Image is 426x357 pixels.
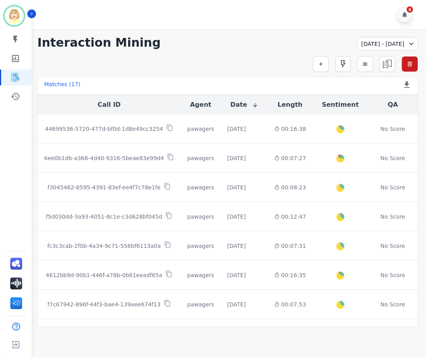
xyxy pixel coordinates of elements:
div: No Score [381,242,405,250]
div: No Score [381,154,405,162]
div: No Score [381,300,405,308]
div: pawagers [187,213,214,221]
div: [DATE] - [DATE] [357,37,418,51]
button: Sentiment [322,100,359,110]
div: pawagers [187,125,214,133]
div: Matches ( 17 ) [44,80,80,91]
button: Agent [190,100,211,110]
div: 4 [407,6,413,13]
div: [DATE] [227,300,246,308]
div: pawagers [187,271,214,279]
div: No Score [381,213,405,221]
div: No Score [381,125,405,133]
div: 00:16:38 [274,125,306,133]
button: Call ID [98,100,121,110]
div: No Score [381,183,405,191]
div: 00:16:35 [274,271,306,279]
div: [DATE] [227,183,246,191]
p: fc3c3cab-2f0b-4a34-9c71-558bf6113a0a [47,242,161,250]
div: pawagers [187,300,214,308]
div: No Score [381,271,405,279]
div: pawagers [187,154,214,162]
p: f7c67942-896f-44f3-bae4-139aee674f13 [47,300,161,308]
p: f5d030dd-3a93-4051-8c1e-c3d628bf045d [46,213,162,221]
button: QA [388,100,398,110]
button: Length [278,100,303,110]
h1: Interaction Mining [37,36,161,50]
div: 00:08:23 [274,183,306,191]
p: 4612bb9d-90b1-446f-a78b-0b61eeadf65a [46,271,163,279]
p: 44699536-5720-477d-bf0d-1d8e49cc3254 [45,125,163,133]
div: [DATE] [227,125,246,133]
div: pawagers [187,242,214,250]
div: [DATE] [227,271,246,279]
div: 00:12:47 [274,213,306,221]
img: Bordered avatar [5,6,24,25]
div: 00:07:31 [274,242,306,250]
div: 00:07:53 [274,300,306,308]
button: Date [230,100,258,110]
div: pawagers [187,183,214,191]
p: 6ee0b1db-a368-4d40-9316-5beae83e99d4 [44,154,164,162]
p: f3045462-8595-4391-83ef-ee4f7c78e1fe [47,183,161,191]
div: [DATE] [227,242,246,250]
div: [DATE] [227,213,246,221]
div: 00:07:27 [274,154,306,162]
div: [DATE] [227,154,246,162]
